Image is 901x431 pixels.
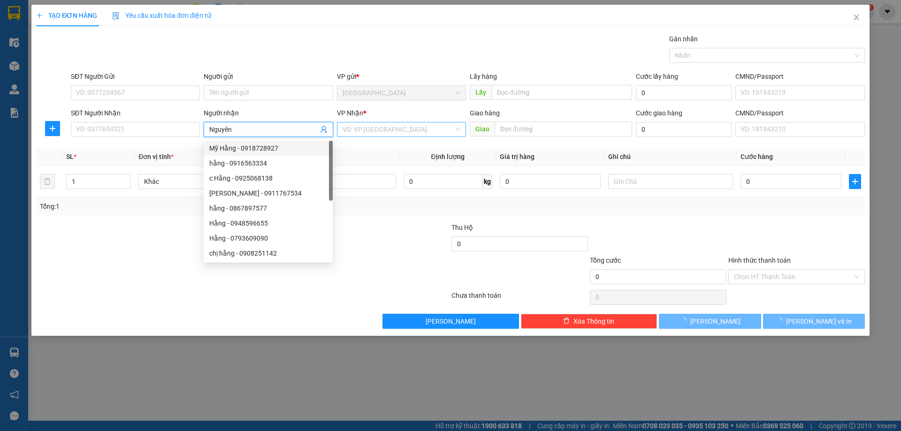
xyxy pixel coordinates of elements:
img: icon [112,12,120,20]
span: plus [849,178,861,185]
span: plus [46,125,60,132]
span: Thu Hộ [451,224,473,231]
span: Định lượng [431,153,465,160]
span: Giao hàng [470,109,500,117]
label: Hình thức thanh toán [728,257,791,264]
div: hằng - 0916563334 [209,158,327,168]
span: VP Nhận [337,109,363,117]
span: close [853,14,860,21]
div: SĐT Người Gửi [71,71,200,82]
input: Cước giao hàng [636,122,732,137]
div: hằng - 0867897577 [209,203,327,213]
button: deleteXóa Thông tin [521,314,657,329]
span: Xóa Thông tin [573,316,614,326]
span: Cước hàng [741,153,773,160]
div: Mỹ Hằng - 0918728927 [209,143,327,153]
span: loading [680,318,690,324]
label: Gán nhãn [669,35,698,43]
div: c ngọc hằng - 0911767534 [204,186,333,201]
div: Mỹ Hằng - 0918728927 [204,141,333,156]
th: Ghi chú [604,148,737,166]
div: c Hằng - 0925068138 [204,171,333,186]
span: Khác [144,174,258,189]
div: VP gửi [337,71,466,82]
div: Hằng - 0793609090 [204,231,333,246]
div: Người nhận [204,108,333,118]
span: Đà Lạt [343,86,460,100]
input: Ghi Chú [608,174,733,189]
span: Lấy hàng [470,73,497,80]
div: CMND/Passport [735,108,864,118]
span: Giao [470,121,495,136]
div: Hằng - 0948596655 [209,218,327,228]
div: Tổng: 1 [40,201,348,212]
button: [PERSON_NAME] [382,314,519,329]
span: SL [66,153,74,160]
div: SĐT Người Nhận [71,108,200,118]
span: loading [776,318,786,324]
div: Chưa thanh toán [450,290,589,307]
div: Người gửi [204,71,333,82]
input: Dọc đường [491,85,632,100]
span: kg [483,174,492,189]
button: [PERSON_NAME] [659,314,761,329]
span: Đơn vị tính [138,153,174,160]
input: Dọc đường [495,121,632,136]
button: plus [849,174,861,189]
div: CMND/Passport [735,71,864,82]
div: [PERSON_NAME] - 0911767534 [209,188,327,198]
span: Giá trị hàng [500,153,534,160]
div: hằng - 0867897577 [204,201,333,216]
div: hằng - 0916563334 [204,156,333,171]
span: Yêu cầu xuất hóa đơn điện tử [112,12,211,19]
button: delete [40,174,55,189]
span: delete [563,318,570,325]
span: [PERSON_NAME] và In [786,316,852,326]
label: Cước giao hàng [636,109,682,117]
span: [PERSON_NAME] [690,316,741,326]
div: Hằng - 0948596655 [204,216,333,231]
button: Close [843,5,870,31]
input: 0 [500,174,601,189]
button: [PERSON_NAME] và In [763,314,865,329]
div: Hằng - 0793609090 [209,233,327,243]
span: user-add [320,126,328,133]
span: Lấy [470,85,491,100]
input: VD: Bàn, Ghế [271,174,396,189]
span: TẠO ĐƠN HÀNG [36,12,97,19]
span: Tổng cước [590,257,621,264]
div: chị hằng - 0908251142 [209,248,327,258]
button: plus [45,121,60,136]
div: c Hằng - 0925068138 [209,173,327,183]
span: plus [36,12,43,19]
input: Cước lấy hàng [636,85,732,100]
label: Cước lấy hàng [636,73,678,80]
span: [PERSON_NAME] [426,316,476,326]
div: chị hằng - 0908251142 [204,246,333,261]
